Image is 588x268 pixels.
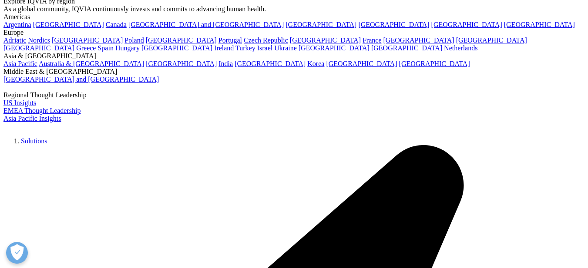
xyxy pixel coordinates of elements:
a: Adriatic [3,36,26,44]
div: Middle East & [GEOGRAPHIC_DATA] [3,68,585,76]
a: Czech Republic [244,36,288,44]
a: [GEOGRAPHIC_DATA] [146,60,217,67]
a: Poland [124,36,144,44]
a: [GEOGRAPHIC_DATA] [33,21,104,28]
div: Asia & [GEOGRAPHIC_DATA] [3,52,585,60]
div: As a global community, IQVIA continuously invests and commits to advancing human health. [3,5,585,13]
div: Regional Thought Leadership [3,91,585,99]
a: Asia Pacific [3,60,37,67]
a: Netherlands [444,44,477,52]
div: Europe [3,29,585,36]
a: Ireland [214,44,234,52]
a: [GEOGRAPHIC_DATA] [399,60,470,67]
a: Spain [97,44,113,52]
a: Argentina [3,21,31,28]
a: [GEOGRAPHIC_DATA] [286,21,356,28]
a: Greece [76,44,96,52]
a: [GEOGRAPHIC_DATA] and [GEOGRAPHIC_DATA] [3,76,159,83]
a: [GEOGRAPHIC_DATA] [358,21,429,28]
a: [GEOGRAPHIC_DATA] [456,36,527,44]
a: [GEOGRAPHIC_DATA] [326,60,397,67]
a: Ukraine [274,44,297,52]
a: [GEOGRAPHIC_DATA] [141,44,212,52]
a: [GEOGRAPHIC_DATA] and [GEOGRAPHIC_DATA] [128,21,284,28]
a: US Insights [3,99,36,106]
a: Israel [257,44,273,52]
button: Open Preferences [6,242,28,264]
a: [GEOGRAPHIC_DATA] [3,44,74,52]
a: Asia Pacific Insights [3,115,61,122]
a: [GEOGRAPHIC_DATA] [146,36,217,44]
div: Americas [3,13,585,21]
a: Nordics [28,36,50,44]
a: Korea [307,60,324,67]
a: Hungary [115,44,140,52]
a: [GEOGRAPHIC_DATA] [371,44,442,52]
a: Portugal [218,36,242,44]
a: France [363,36,382,44]
a: India [218,60,233,67]
a: [GEOGRAPHIC_DATA] [431,21,502,28]
a: [GEOGRAPHIC_DATA] [290,36,361,44]
a: EMEA Thought Leadership [3,107,81,114]
a: Turkey [235,44,255,52]
a: [GEOGRAPHIC_DATA] [235,60,306,67]
a: [GEOGRAPHIC_DATA] [383,36,454,44]
a: [GEOGRAPHIC_DATA] [52,36,123,44]
a: [GEOGRAPHIC_DATA] [299,44,370,52]
a: [GEOGRAPHIC_DATA] [504,21,575,28]
a: Canada [106,21,127,28]
a: Australia & [GEOGRAPHIC_DATA] [39,60,144,67]
a: Solutions [21,137,47,145]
